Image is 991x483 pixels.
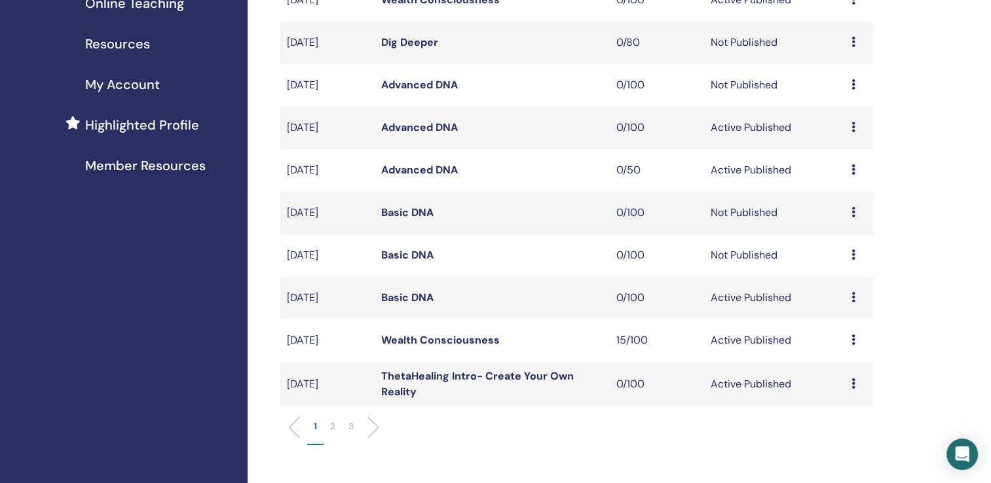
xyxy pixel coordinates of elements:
td: [DATE] [280,22,375,64]
td: Not Published [703,234,844,277]
p: 1 [314,420,317,433]
td: 0/100 [610,234,704,277]
td: Active Published [703,149,844,192]
span: My Account [85,75,160,94]
td: Active Published [703,277,844,319]
td: [DATE] [280,64,375,107]
td: 0/80 [610,22,704,64]
td: Not Published [703,64,844,107]
a: Advanced DNA [381,120,458,134]
a: Basic DNA [381,206,434,219]
span: Member Resources [85,156,206,175]
td: 0/100 [610,277,704,319]
a: Basic DNA [381,248,434,262]
td: 0/100 [610,64,704,107]
div: Open Intercom Messenger [946,438,978,470]
td: Active Published [703,319,844,362]
td: Not Published [703,192,844,234]
td: [DATE] [280,234,375,277]
a: Advanced DNA [381,163,458,177]
td: [DATE] [280,362,375,406]
td: 15/100 [610,319,704,362]
td: 0/50 [610,149,704,192]
td: 0/100 [610,107,704,149]
a: ThetaHealing Intro- Create Your Own Reality [381,369,574,399]
a: Wealth Consciousness [381,333,500,347]
td: Active Published [703,107,844,149]
td: [DATE] [280,277,375,319]
td: [DATE] [280,192,375,234]
td: Not Published [703,22,844,64]
td: [DATE] [280,107,375,149]
a: Basic DNA [381,291,434,304]
td: 0/100 [610,192,704,234]
p: 2 [330,420,335,433]
a: Dig Deeper [381,35,438,49]
td: 0/100 [610,362,704,406]
span: Resources [85,34,150,54]
span: Highlighted Profile [85,115,199,135]
p: 3 [348,420,354,433]
td: [DATE] [280,149,375,192]
td: [DATE] [280,319,375,362]
td: Active Published [703,362,844,406]
a: Advanced DNA [381,78,458,92]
